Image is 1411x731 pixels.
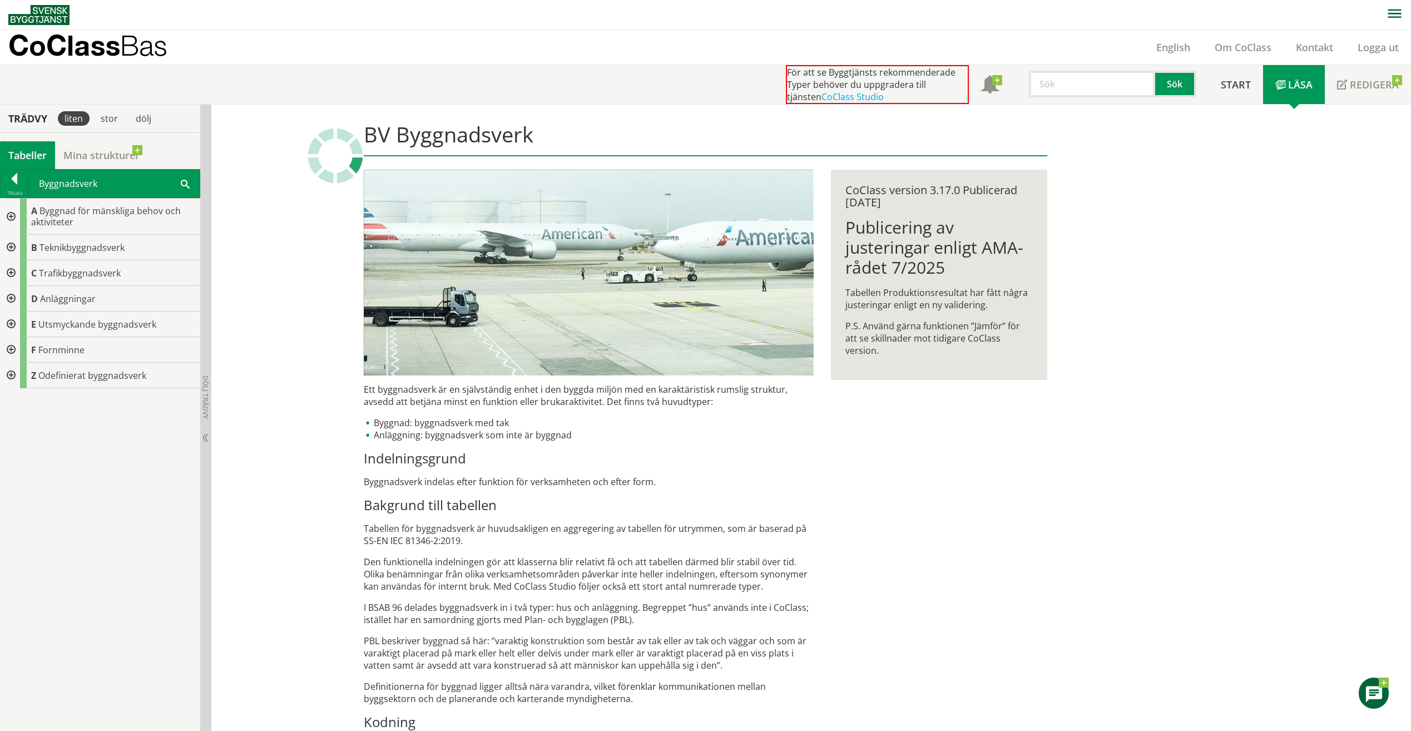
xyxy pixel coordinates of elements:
span: Sök i tabellen [181,177,190,189]
span: Bas [120,29,167,62]
span: A [31,205,37,217]
p: PBL beskriver byggnad så här: ”varaktig konstruktion som består av tak eller av tak och väggar oc... [364,635,814,671]
li: Anläggning: byggnadsverk som inte är byggnad [364,429,814,441]
div: För att se Byggtjänsts rekommenderade Typer behöver du uppgradera till tjänsten [786,65,969,104]
span: C [31,267,37,279]
span: Trafikbyggnadsverk [39,267,121,279]
h3: Kodning [364,714,814,730]
img: flygplatsbana.jpg [364,170,814,376]
div: liten [58,111,90,126]
p: Tabellen Produktionsresultat har fått några justeringar enligt en ny validering. [845,287,1033,311]
h3: Indelningsgrund [364,450,814,467]
span: Odefinierat byggnadsverk [38,369,146,382]
p: P.S. Använd gärna funktionen ”Jämför” för att se skillnader mot tidigare CoClass version. [845,320,1033,357]
span: Fornminne [38,344,85,356]
div: dölj [129,111,158,126]
div: Byggnadsverk [29,170,200,197]
span: D [31,293,38,305]
div: Tillbaka [1,189,28,197]
span: Utsmyckande byggnadsverk [38,318,156,330]
a: English [1144,41,1202,54]
span: B [31,241,37,254]
span: F [31,344,36,356]
button: Sök [1155,71,1196,97]
span: E [31,318,36,330]
div: stor [94,111,125,126]
a: Start [1209,65,1263,104]
h3: Bakgrund till tabellen [364,497,814,513]
img: Svensk Byggtjänst [8,5,70,25]
span: Teknikbyggnadsverk [39,241,125,254]
span: Byggnad för mänskliga behov och aktiviteter [31,205,181,228]
span: Notifikationer [981,77,999,95]
a: CoClassBas [8,30,191,65]
p: Definitionerna för byggnad ligger alltså nära varandra, vilket förenklar kommunikationen mellan b... [364,680,814,705]
span: Läsa [1288,78,1313,91]
a: Logga ut [1345,41,1411,54]
a: Kontakt [1284,41,1345,54]
div: CoClass version 3.17.0 Publicerad [DATE] [845,184,1033,209]
span: Dölj trädvy [201,376,210,419]
span: Redigera [1350,78,1399,91]
p: I BSAB 96 delades byggnadsverk in i två typer: hus och anläggning. Begreppet ”hus” används inte i... [364,601,814,626]
h1: BV Byggnadsverk [364,122,1047,156]
a: CoClass Studio [821,91,884,103]
a: Läsa [1263,65,1325,104]
div: Trädvy [2,112,53,125]
img: Laddar [308,128,363,184]
span: Z [31,369,36,382]
span: Start [1221,78,1251,91]
a: Redigera [1325,65,1411,104]
a: Om CoClass [1202,41,1284,54]
span: Anläggningar [40,293,96,305]
p: Den funktionella indelningen gör att klasserna blir relativt få och att tabellen därmed blir stab... [364,556,814,592]
input: Sök [1029,71,1155,97]
li: Byggnad: byggnadsverk med tak [364,417,814,429]
a: Mina strukturer [55,141,148,169]
p: CoClass [8,39,167,52]
p: Tabellen för byggnadsverk är huvudsakligen en aggregering av tabellen för utrymmen, som är basera... [364,522,814,547]
h1: Publicering av justeringar enligt AMA-rådet 7/2025 [845,218,1033,278]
